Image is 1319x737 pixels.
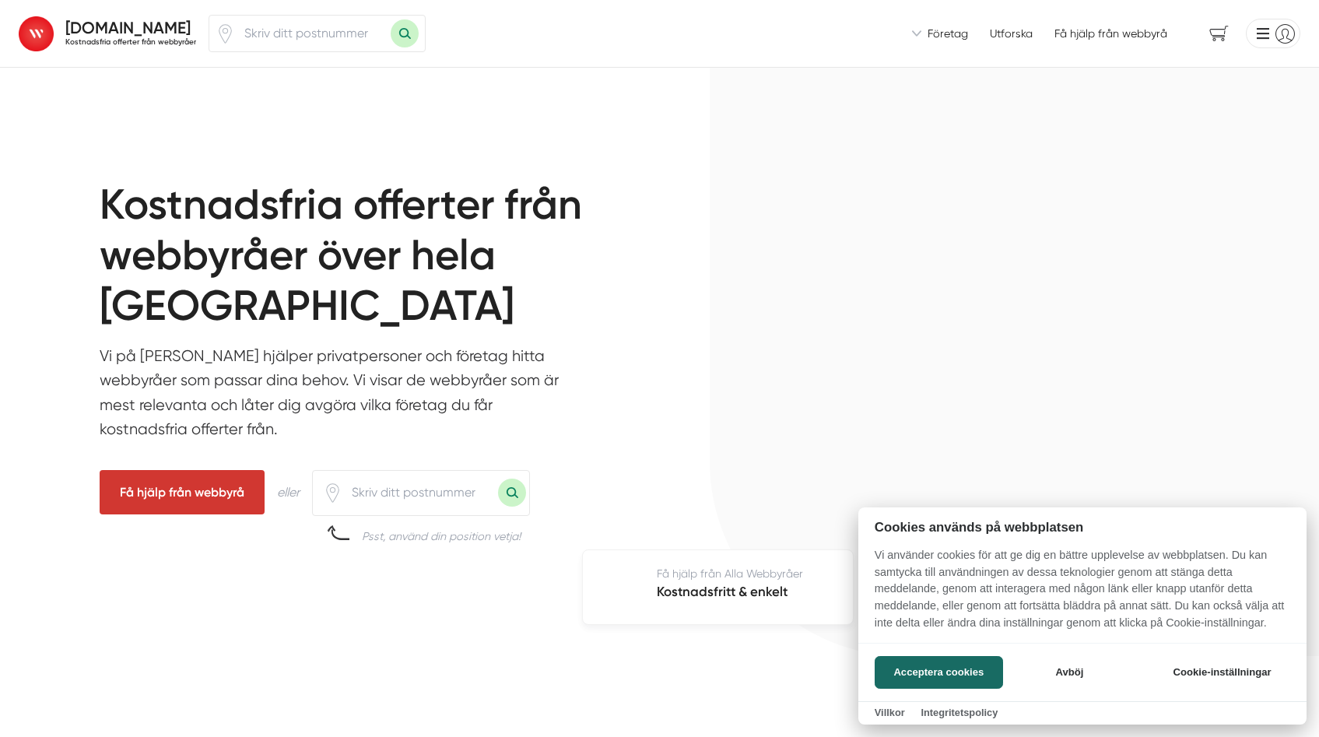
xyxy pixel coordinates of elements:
[1154,656,1290,689] button: Cookie-inställningar
[875,707,905,718] a: Villkor
[858,547,1307,642] p: Vi använder cookies för att ge dig en bättre upplevelse av webbplatsen. Du kan samtycka till anvä...
[858,520,1307,535] h2: Cookies används på webbplatsen
[921,707,998,718] a: Integritetspolicy
[875,656,1003,689] button: Acceptera cookies
[1008,656,1131,689] button: Avböj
